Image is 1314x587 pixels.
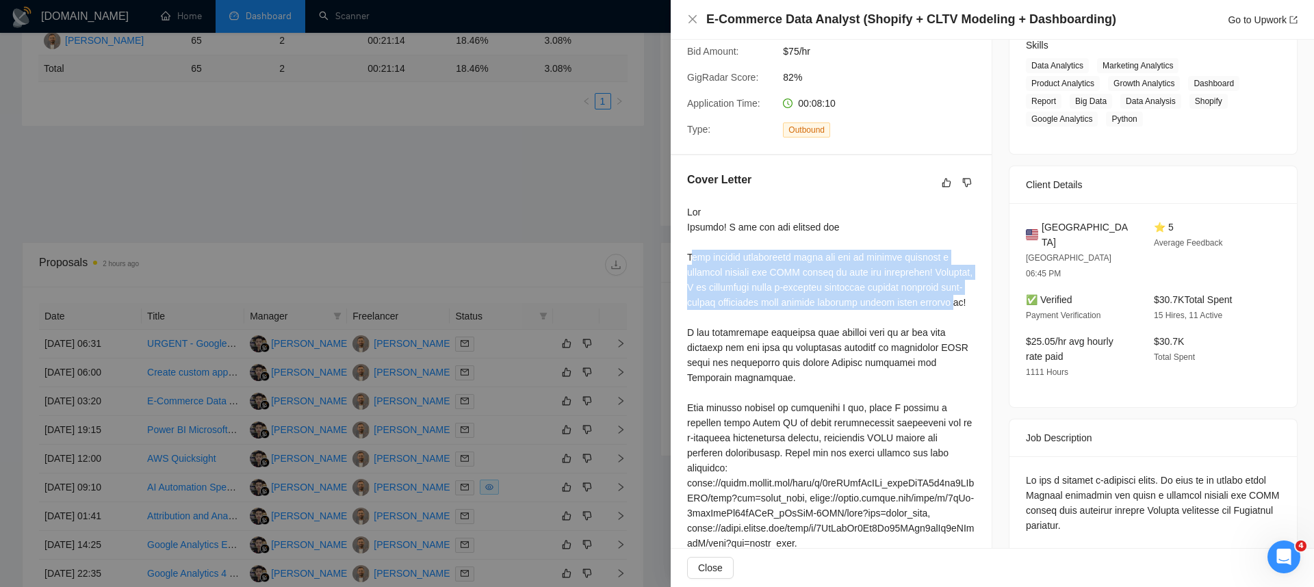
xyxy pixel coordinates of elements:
div: Job Description [1026,419,1280,456]
span: Shopify [1189,94,1228,109]
span: [GEOGRAPHIC_DATA] [1042,220,1132,250]
span: GigRadar Score: [687,72,758,83]
span: 1111 Hours [1026,367,1068,377]
span: close [687,14,698,25]
span: Product Analytics [1026,76,1100,91]
span: Marketing Analytics [1097,58,1178,73]
span: 4 [1296,540,1306,551]
span: Growth Analytics [1108,76,1180,91]
h4: E-Commerce Data Analyst (Shopify + CLTV Modeling + Dashboarding) [706,11,1116,28]
span: clock-circle [783,99,793,108]
span: $25.05/hr avg hourly rate paid [1026,336,1113,362]
span: Bid Amount: [687,46,739,57]
span: Outbound [783,122,830,138]
span: dislike [962,177,972,188]
span: Close [698,560,723,575]
span: Data Analysis [1120,94,1181,109]
button: Close [687,14,698,25]
span: Big Data [1070,94,1112,109]
span: ⭐ 5 [1154,222,1174,233]
span: Skills [1026,40,1048,51]
span: Data Analytics [1026,58,1089,73]
a: Go to Upworkexport [1228,14,1298,25]
span: $30.7K [1154,336,1184,347]
div: Client Details [1026,166,1280,203]
span: Average Feedback [1154,238,1223,248]
span: like [942,177,951,188]
span: 00:08:10 [798,98,836,109]
span: Type: [687,124,710,135]
img: 🇺🇸 [1026,227,1038,242]
span: Dashboard [1188,76,1239,91]
span: Application Time: [687,98,760,109]
span: Python [1106,112,1142,127]
span: export [1289,16,1298,24]
button: dislike [959,174,975,191]
span: Total Spent [1154,352,1195,362]
span: Report [1026,94,1061,109]
span: $30.7K Total Spent [1154,294,1232,305]
span: $75/hr [783,44,988,59]
span: [GEOGRAPHIC_DATA] 06:45 PM [1026,253,1111,278]
iframe: Intercom live chat [1267,540,1300,573]
button: Close [687,557,734,579]
button: like [938,174,955,191]
span: ✅ Verified [1026,294,1072,305]
span: Google Analytics [1026,112,1098,127]
span: Payment Verification [1026,311,1100,320]
span: 15 Hires, 11 Active [1154,311,1222,320]
span: 82% [783,70,988,85]
h5: Cover Letter [687,172,751,188]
